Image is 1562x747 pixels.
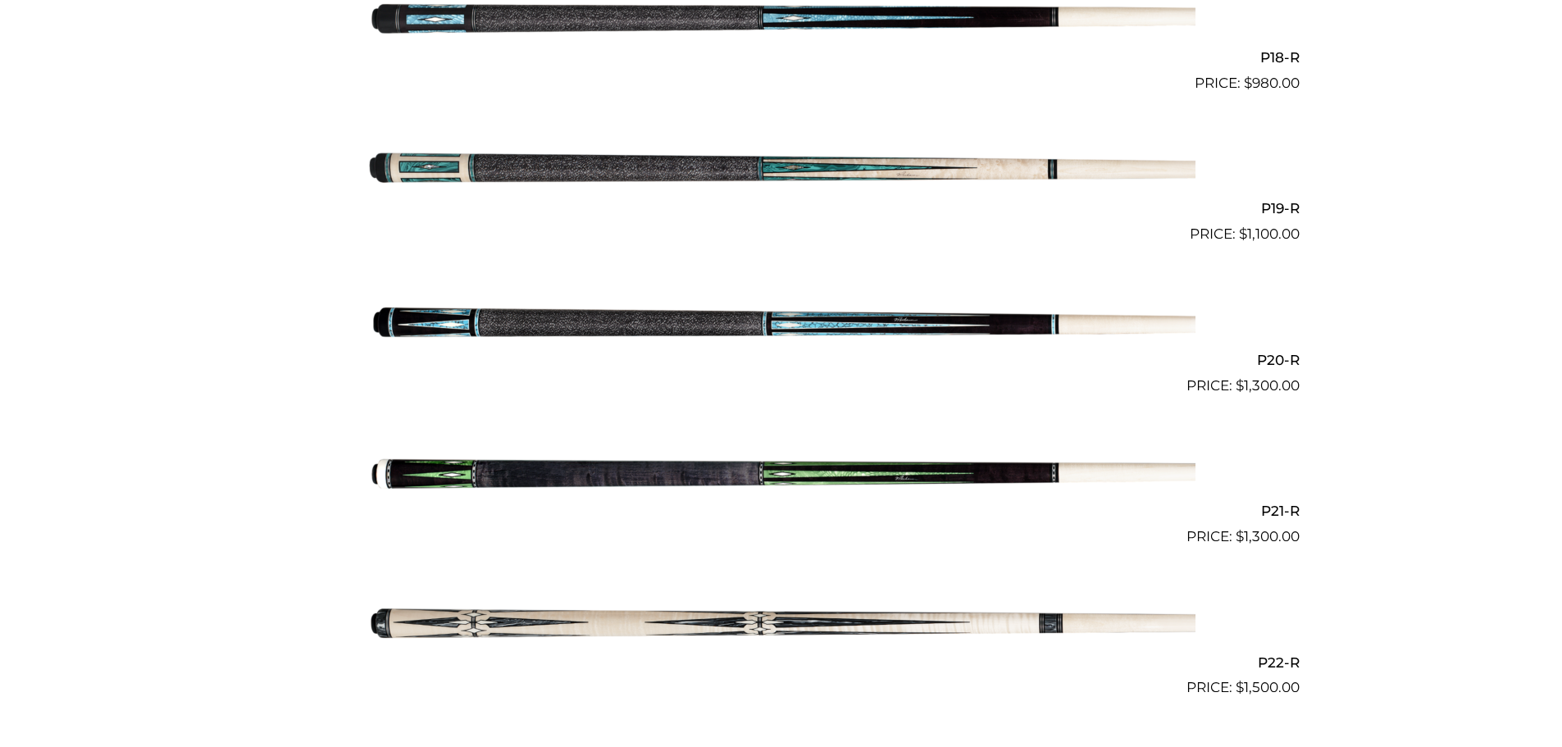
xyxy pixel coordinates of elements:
[263,554,1300,699] a: P22-R $1,500.00
[367,403,1195,541] img: P21-R
[263,252,1300,396] a: P20-R $1,300.00
[263,647,1300,677] h2: P22-R
[263,496,1300,526] h2: P21-R
[263,42,1300,72] h2: P18-R
[1239,225,1247,242] span: $
[1239,225,1300,242] bdi: 1,100.00
[1236,679,1300,695] bdi: 1,500.00
[367,101,1195,239] img: P19-R
[1236,528,1300,544] bdi: 1,300.00
[1236,377,1300,394] bdi: 1,300.00
[1236,528,1244,544] span: $
[1244,75,1252,91] span: $
[263,403,1300,548] a: P21-R $1,300.00
[367,252,1195,389] img: P20-R
[367,554,1195,692] img: P22-R
[263,101,1300,245] a: P19-R $1,100.00
[263,344,1300,375] h2: P20-R
[263,194,1300,224] h2: P19-R
[1236,377,1244,394] span: $
[1244,75,1300,91] bdi: 980.00
[1236,679,1244,695] span: $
